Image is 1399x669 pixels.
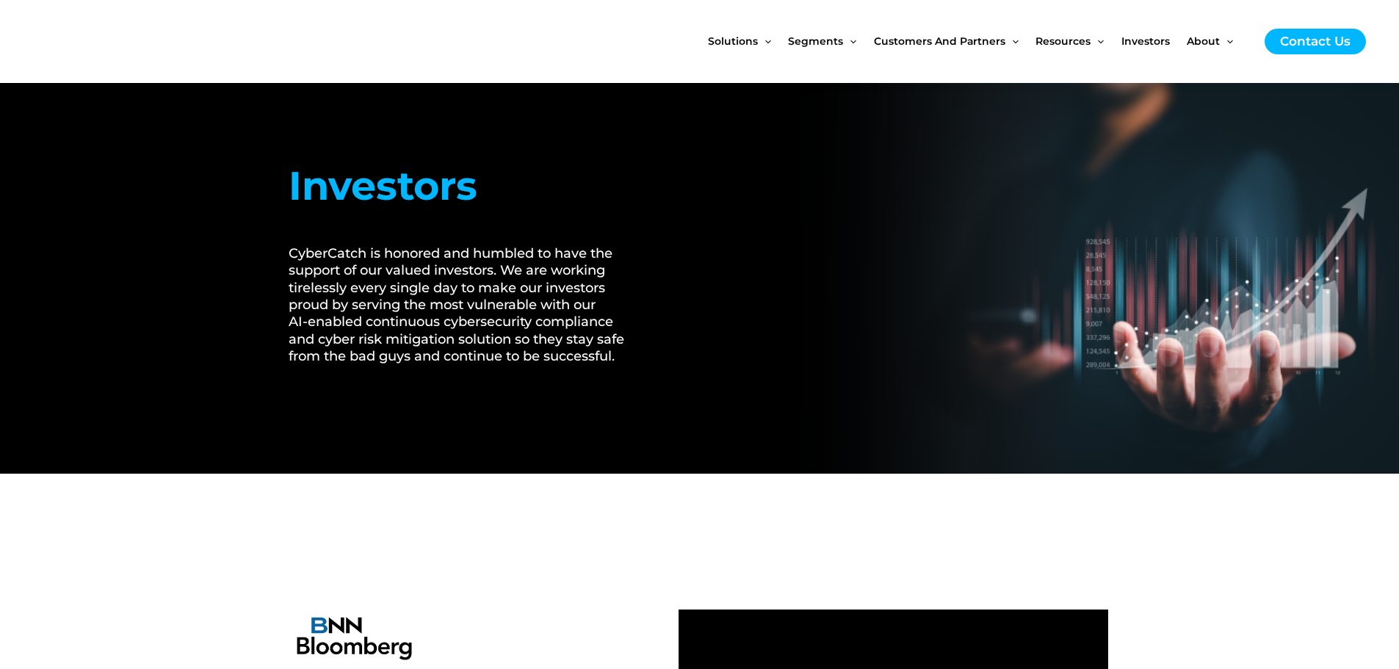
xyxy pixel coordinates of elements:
span: Menu Toggle [1005,10,1019,72]
a: Contact Us [1265,29,1366,54]
span: Menu Toggle [843,10,856,72]
span: Menu Toggle [1091,10,1104,72]
span: Customers and Partners [874,10,1005,72]
nav: Site Navigation: New Main Menu [708,10,1250,72]
span: Investors [1121,10,1170,72]
span: Segments [788,10,843,72]
img: CyberCatch [26,11,202,72]
span: About [1187,10,1220,72]
h2: CyberCatch is honored and humbled to have the support of our valued investors. We are working tir... [289,245,642,366]
span: Solutions [708,10,758,72]
span: Menu Toggle [758,10,771,72]
a: Investors [1121,10,1187,72]
h1: Investors [289,156,642,216]
span: Menu Toggle [1220,10,1233,72]
span: Resources [1035,10,1091,72]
